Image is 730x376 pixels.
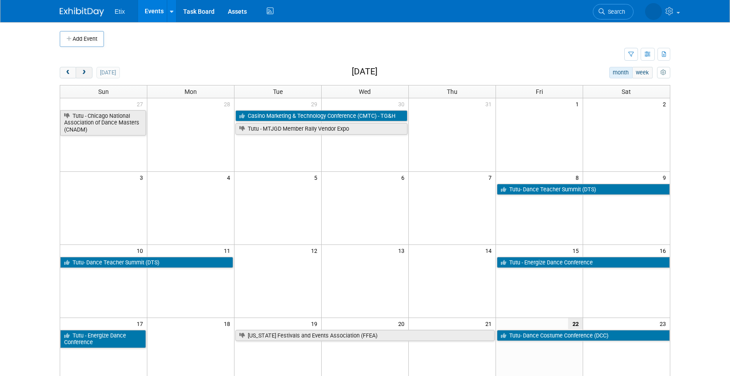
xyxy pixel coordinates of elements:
[273,88,283,95] span: Tue
[632,67,653,78] button: week
[98,88,109,95] span: Sun
[352,67,377,77] h2: [DATE]
[659,245,670,256] span: 16
[484,318,496,329] span: 21
[568,318,583,329] span: 22
[484,98,496,109] span: 31
[575,172,583,183] span: 8
[60,8,104,16] img: ExhibitDay
[136,245,147,256] span: 10
[60,257,233,268] a: Tutu- Dance Teacher Summit (DTS)
[223,245,234,256] span: 11
[400,172,408,183] span: 6
[310,318,321,329] span: 19
[447,88,457,95] span: Thu
[235,330,495,341] a: [US_STATE] Festivals and Events Association (FFEA)
[397,98,408,109] span: 30
[662,98,670,109] span: 2
[310,98,321,109] span: 29
[622,88,631,95] span: Sat
[662,172,670,183] span: 9
[136,318,147,329] span: 17
[223,318,234,329] span: 18
[310,245,321,256] span: 12
[223,98,234,109] span: 28
[397,245,408,256] span: 13
[313,172,321,183] span: 5
[645,3,662,20] img: Paige Redden
[661,70,666,76] i: Personalize Calendar
[115,8,125,15] span: Etix
[609,67,633,78] button: month
[60,31,104,47] button: Add Event
[235,110,407,122] a: Casino Marketing & Technology Conference (CMTC) - TG&H
[226,172,234,183] span: 4
[136,98,147,109] span: 27
[359,88,371,95] span: Wed
[484,245,496,256] span: 14
[497,330,670,341] a: Tutu- Dance Costume Conference (DCC)
[60,330,146,348] a: Tutu - Energize Dance Conference
[657,67,670,78] button: myCustomButton
[659,318,670,329] span: 23
[76,67,92,78] button: next
[575,98,583,109] span: 1
[572,245,583,256] span: 15
[235,123,407,135] a: Tutu - MTJGD Member Rally Vendor Expo
[593,4,634,19] a: Search
[397,318,408,329] span: 20
[536,88,543,95] span: Fri
[605,8,625,15] span: Search
[139,172,147,183] span: 3
[60,110,146,136] a: Tutu - Chicago National Association of Dance Masters (CNADM)
[497,257,670,268] a: Tutu - Energize Dance Conference
[497,184,670,195] a: Tutu- Dance Teacher Summit (DTS)
[96,67,120,78] button: [DATE]
[488,172,496,183] span: 7
[184,88,197,95] span: Mon
[60,67,76,78] button: prev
